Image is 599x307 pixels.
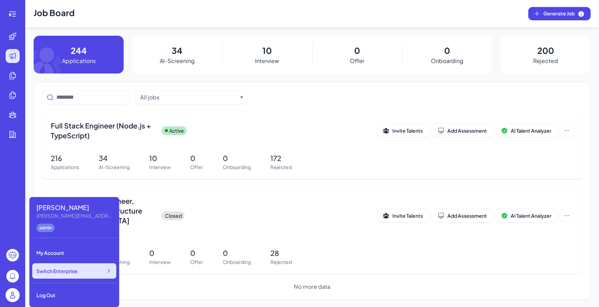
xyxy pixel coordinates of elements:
[140,93,237,102] button: All jobs
[190,258,203,266] p: Offer
[51,153,79,163] p: 216
[71,44,87,57] p: 244
[36,267,77,274] span: Switch Enterprise
[528,7,591,20] button: Generate Job
[496,209,557,222] button: AI Talent Analyzer
[51,163,79,171] p: Applications
[36,212,113,219] div: Maggie@joinbrix.com
[51,196,156,235] span: Staff Software Engineer, Platform and Infrastructure ([GEOGRAPHIC_DATA] Hybrid/Remote)
[432,124,493,137] button: Add Assessment
[190,163,203,171] p: Offer
[511,127,551,134] span: AI Talent Analyzer
[294,282,330,291] span: No more data
[392,212,423,219] span: Invite Talents
[432,209,493,222] button: Add Assessment
[496,124,557,137] button: AI Talent Analyzer
[190,153,203,163] p: 0
[270,153,292,163] p: 172
[543,10,585,18] span: Generate Job
[223,258,251,266] p: Onboarding
[99,153,130,163] p: 34
[62,57,96,65] p: Applications
[51,121,156,140] span: Full Stack Engineer (Node.js + TypeScript)
[149,153,171,163] p: 10
[149,163,171,171] p: Interview
[444,44,450,57] p: 0
[377,209,429,222] button: Invite Talents
[438,127,487,134] div: Add Assessment
[533,57,558,65] p: Rejected
[140,93,159,102] div: All jobs
[270,258,292,266] p: Rejected
[223,153,251,163] p: 0
[223,163,251,171] p: Onboarding
[354,44,360,57] p: 0
[99,163,130,171] p: AI-Screening
[431,57,463,65] p: Onboarding
[165,212,182,219] p: Closed
[172,44,183,57] p: 34
[377,124,429,137] button: Invite Talents
[270,163,292,171] p: Rejected
[36,203,113,212] div: Maggie
[223,248,251,258] p: 0
[169,127,184,134] p: Active
[32,287,116,303] div: Log Out
[537,44,554,57] p: 200
[36,224,55,232] div: admin
[350,57,364,65] p: Offer
[511,212,551,219] span: AI Talent Analyzer
[262,44,272,57] p: 10
[270,248,292,258] p: 28
[149,258,171,266] p: Interview
[149,248,171,258] p: 0
[6,288,20,302] img: user_logo.png
[32,245,116,260] div: My Account
[160,57,195,65] p: AI-Screening
[255,57,279,65] p: Interview
[438,212,487,219] div: Add Assessment
[392,127,423,134] span: Invite Talents
[190,248,203,258] p: 0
